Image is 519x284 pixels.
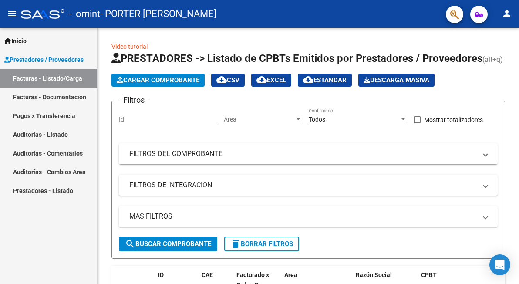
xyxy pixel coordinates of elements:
mat-icon: delete [230,239,241,249]
mat-icon: cloud_download [216,74,227,85]
app-download-masive: Descarga masiva de comprobantes (adjuntos) [358,74,435,87]
span: ID [158,271,164,278]
span: Prestadores / Proveedores [4,55,84,64]
mat-expansion-panel-header: MAS FILTROS [119,206,498,227]
mat-panel-title: MAS FILTROS [129,212,477,221]
span: Buscar Comprobante [125,240,211,248]
mat-panel-title: FILTROS DEL COMPROBANTE [129,149,477,159]
span: Estandar [303,76,347,84]
mat-icon: search [125,239,135,249]
mat-expansion-panel-header: FILTROS DEL COMPROBANTE [119,143,498,164]
mat-icon: cloud_download [303,74,313,85]
span: Area [224,116,294,123]
span: PRESTADORES -> Listado de CPBTs Emitidos por Prestadores / Proveedores [111,52,482,64]
span: Inicio [4,36,27,46]
span: Descarga Masiva [364,76,429,84]
span: Cargar Comprobante [117,76,199,84]
mat-panel-title: FILTROS DE INTEGRACION [129,180,477,190]
mat-icon: menu [7,8,17,19]
span: CSV [216,76,239,84]
span: CPBT [421,271,437,278]
mat-expansion-panel-header: FILTROS DE INTEGRACION [119,175,498,196]
span: (alt+q) [482,55,503,64]
span: - PORTER [PERSON_NAME] [100,4,216,24]
span: Todos [309,116,325,123]
button: Descarga Masiva [358,74,435,87]
button: EXCEL [251,74,291,87]
span: Mostrar totalizadores [424,115,483,125]
mat-icon: cloud_download [256,74,267,85]
h3: Filtros [119,94,149,106]
div: Open Intercom Messenger [489,254,510,275]
span: EXCEL [256,76,286,84]
button: Borrar Filtros [224,237,299,251]
button: Buscar Comprobante [119,237,217,251]
a: Video tutorial [111,43,148,50]
button: CSV [211,74,245,87]
button: Cargar Comprobante [111,74,205,87]
mat-icon: person [502,8,512,19]
span: Area [284,271,297,278]
span: Razón Social [356,271,392,278]
span: CAE [202,271,213,278]
button: Estandar [298,74,352,87]
span: Borrar Filtros [230,240,293,248]
span: - omint [69,4,100,24]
